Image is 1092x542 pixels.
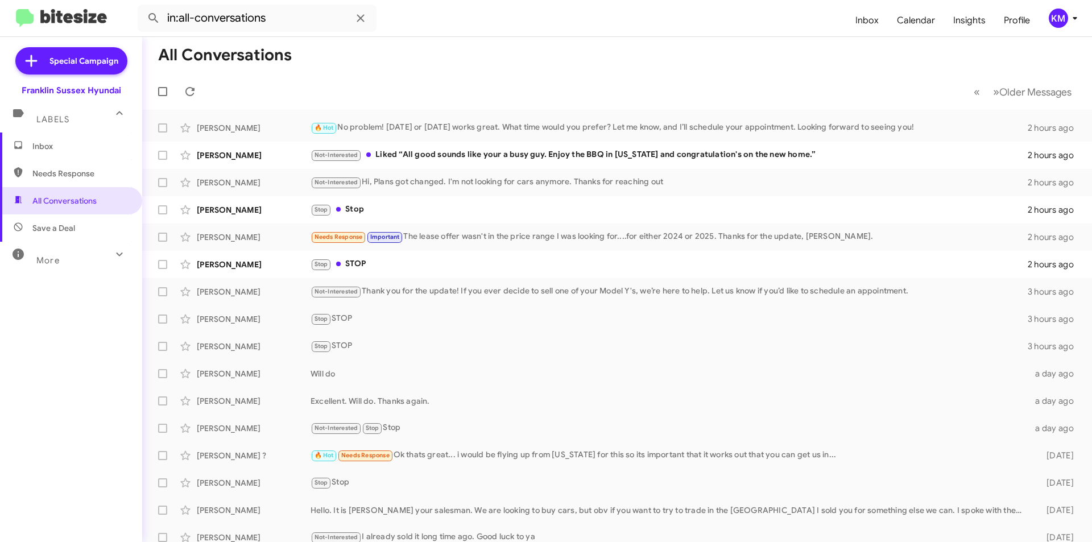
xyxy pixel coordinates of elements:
[311,395,1028,407] div: Excellent. Will do. Thanks again.
[315,179,358,186] span: Not-Interested
[888,4,944,37] a: Calendar
[315,315,328,322] span: Stop
[36,255,60,266] span: More
[1028,395,1083,407] div: a day ago
[315,424,358,432] span: Not-Interested
[1028,286,1083,297] div: 3 hours ago
[197,504,311,516] div: [PERSON_NAME]
[197,231,311,243] div: [PERSON_NAME]
[22,85,121,96] div: Franklin Sussex Hyundai
[197,177,311,188] div: [PERSON_NAME]
[315,233,363,241] span: Needs Response
[1028,477,1083,489] div: [DATE]
[32,222,75,234] span: Save a Deal
[944,4,995,37] a: Insights
[197,259,311,270] div: [PERSON_NAME]
[1028,423,1083,434] div: a day ago
[197,368,311,379] div: [PERSON_NAME]
[1049,9,1068,28] div: KM
[197,341,311,352] div: [PERSON_NAME]
[967,80,987,104] button: Previous
[197,450,311,461] div: [PERSON_NAME] ?
[315,124,334,131] span: 🔥 Hot
[311,340,1028,353] div: STOP
[1028,450,1083,461] div: [DATE]
[197,423,311,434] div: [PERSON_NAME]
[311,312,1028,325] div: STOP
[1028,231,1083,243] div: 2 hours ago
[315,260,328,268] span: Stop
[197,122,311,134] div: [PERSON_NAME]
[967,80,1078,104] nav: Page navigation example
[311,121,1028,134] div: No problem! [DATE] or [DATE] works great. What time would you prefer? Let me know, and I’ll sched...
[1028,313,1083,325] div: 3 hours ago
[1028,150,1083,161] div: 2 hours ago
[15,47,127,75] a: Special Campaign
[197,313,311,325] div: [PERSON_NAME]
[315,533,358,541] span: Not-Interested
[311,203,1028,216] div: Stop
[1028,504,1083,516] div: [DATE]
[1028,177,1083,188] div: 2 hours ago
[315,452,334,459] span: 🔥 Hot
[846,4,888,37] a: Inbox
[974,85,980,99] span: «
[370,233,400,241] span: Important
[1028,368,1083,379] div: a day ago
[311,504,1028,516] div: Hello. It is [PERSON_NAME] your salesman. We are looking to buy cars, but obv if you want to try ...
[366,424,379,432] span: Stop
[311,148,1028,162] div: Liked “All good sounds like your a busy guy. Enjoy the BBQ in [US_STATE] and congratulation's on ...
[999,86,1072,98] span: Older Messages
[32,195,97,206] span: All Conversations
[315,288,358,295] span: Not-Interested
[311,421,1028,435] div: Stop
[197,150,311,161] div: [PERSON_NAME]
[315,151,358,159] span: Not-Interested
[311,449,1028,462] div: Ok thats great... i would be flying up from [US_STATE] for this so its important that it works ou...
[311,368,1028,379] div: Will do
[341,452,390,459] span: Needs Response
[315,206,328,213] span: Stop
[1028,341,1083,352] div: 3 hours ago
[49,55,118,67] span: Special Campaign
[311,176,1028,189] div: Hi, Plans got changed. I'm not looking for cars anymore. Thanks for reaching out
[311,285,1028,298] div: Thank you for the update! If you ever decide to sell one of your Model Y's, we’re here to help. L...
[36,114,69,125] span: Labels
[197,204,311,216] div: [PERSON_NAME]
[995,4,1039,37] a: Profile
[197,477,311,489] div: [PERSON_NAME]
[986,80,1078,104] button: Next
[32,140,129,152] span: Inbox
[138,5,377,32] input: Search
[311,230,1028,243] div: The lease offer wasn't in the price range I was looking for....for either 2024 or 2025. Thanks fo...
[1028,259,1083,270] div: 2 hours ago
[197,286,311,297] div: [PERSON_NAME]
[315,342,328,350] span: Stop
[32,168,129,179] span: Needs Response
[158,46,292,64] h1: All Conversations
[311,476,1028,489] div: Stop
[993,85,999,99] span: »
[315,479,328,486] span: Stop
[311,258,1028,271] div: STOP
[1028,204,1083,216] div: 2 hours ago
[1028,122,1083,134] div: 2 hours ago
[197,395,311,407] div: [PERSON_NAME]
[1039,9,1079,28] button: KM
